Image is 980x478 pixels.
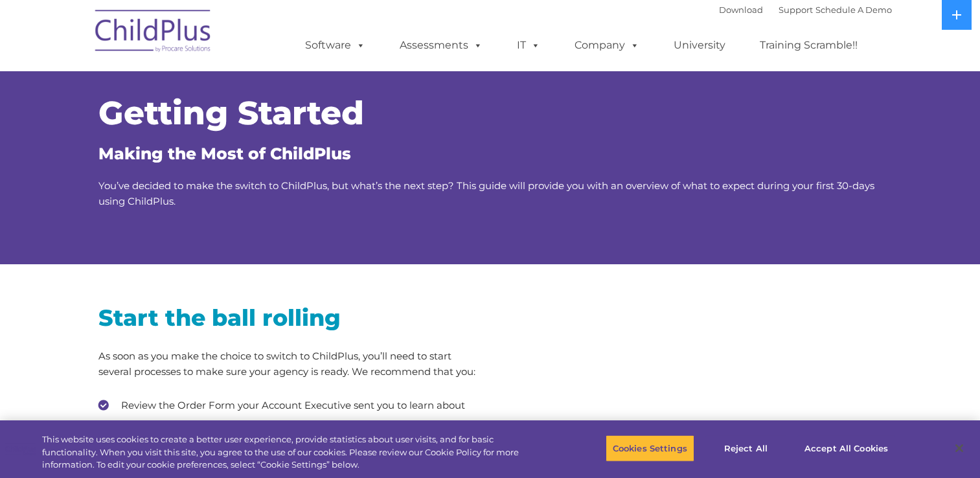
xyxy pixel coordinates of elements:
span: You’ve decided to make the switch to ChildPlus, but what’s the next step? This guide will provide... [98,179,874,207]
button: Cookies Settings [606,435,694,462]
font: | [719,5,892,15]
button: Accept All Cookies [797,435,895,462]
img: ChildPlus by Procare Solutions [89,1,218,65]
a: Training Scramble!! [747,32,871,58]
a: Support [779,5,813,15]
a: Software [292,32,378,58]
h2: Start the ball rolling [98,303,481,332]
a: Schedule A Demo [815,5,892,15]
button: Reject All [705,435,786,462]
span: Making the Most of ChildPlus [98,144,351,163]
p: As soon as you make the choice to switch to ChildPlus, you’ll need to start several processes to ... [98,348,481,380]
button: Close [945,434,974,462]
span: Getting Started [98,93,364,133]
a: University [661,32,738,58]
div: This website uses cookies to create a better user experience, provide statistics about user visit... [42,433,539,472]
a: Company [562,32,652,58]
a: Download [719,5,763,15]
a: Assessments [387,32,496,58]
a: IT [504,32,553,58]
